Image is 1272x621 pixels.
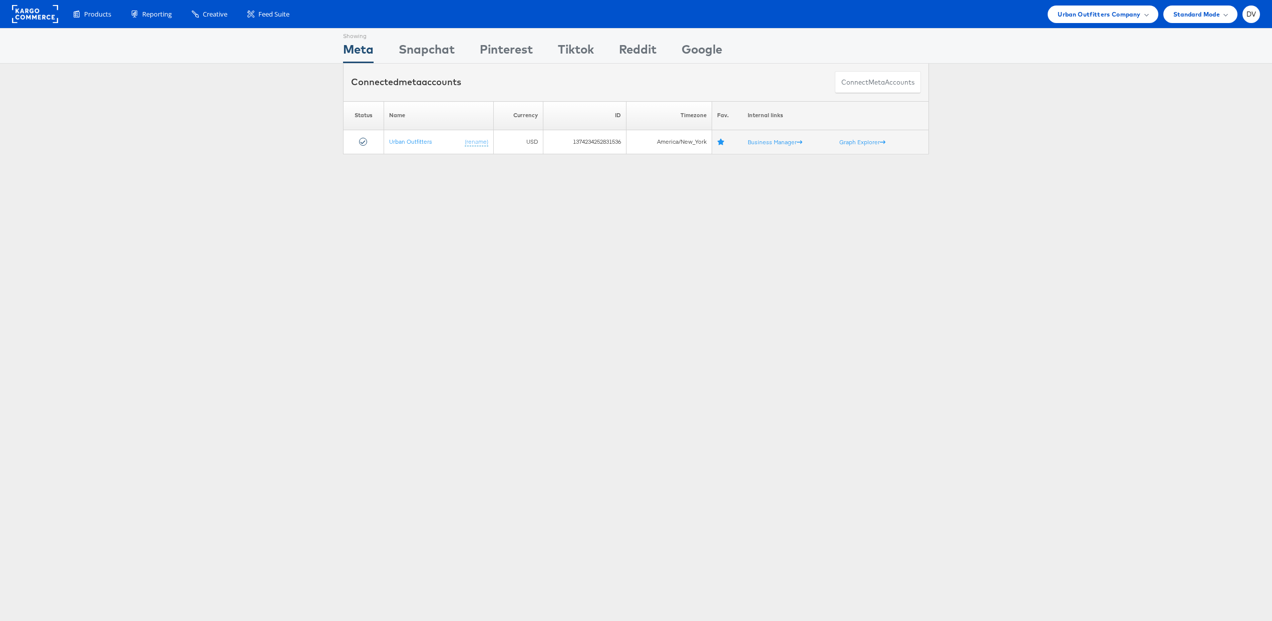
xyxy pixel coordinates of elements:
[203,10,227,19] span: Creative
[142,10,172,19] span: Reporting
[839,138,885,145] a: Graph Explorer
[84,10,111,19] span: Products
[399,41,455,63] div: Snapchat
[543,101,626,130] th: ID
[344,101,384,130] th: Status
[626,101,712,130] th: Timezone
[558,41,594,63] div: Tiktok
[868,78,885,87] span: meta
[748,138,802,145] a: Business Manager
[493,101,543,130] th: Currency
[1058,9,1140,20] span: Urban Outfitters Company
[389,137,432,145] a: Urban Outfitters
[626,130,712,154] td: America/New_York
[543,130,626,154] td: 1374234252831536
[493,130,543,154] td: USD
[465,137,488,146] a: (rename)
[351,76,461,89] div: Connected accounts
[835,71,921,94] button: ConnectmetaAccounts
[480,41,533,63] div: Pinterest
[1173,9,1220,20] span: Standard Mode
[384,101,493,130] th: Name
[343,41,374,63] div: Meta
[682,41,722,63] div: Google
[258,10,289,19] span: Feed Suite
[399,76,422,88] span: meta
[619,41,657,63] div: Reddit
[1246,11,1256,18] span: DV
[343,29,374,41] div: Showing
